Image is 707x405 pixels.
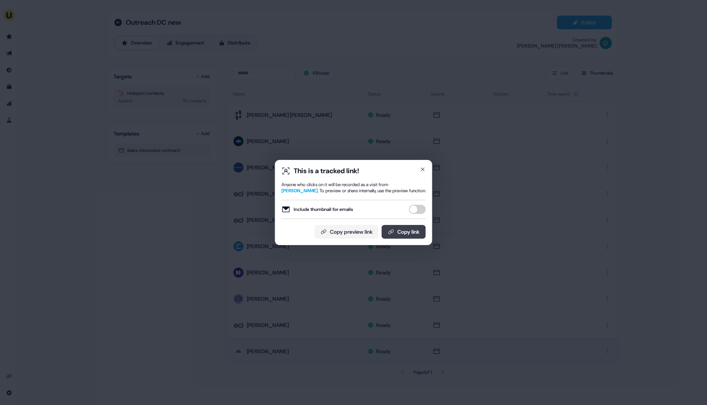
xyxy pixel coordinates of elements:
[315,225,379,239] button: Copy preview link
[282,182,426,194] div: Anyone who clicks on it will be recorded as a visit from . To preview or share internally, use th...
[282,188,318,194] span: [PERSON_NAME]
[382,225,426,239] button: Copy link
[282,205,353,214] label: Include thumbnail for emails
[294,166,359,175] div: This is a tracked link!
